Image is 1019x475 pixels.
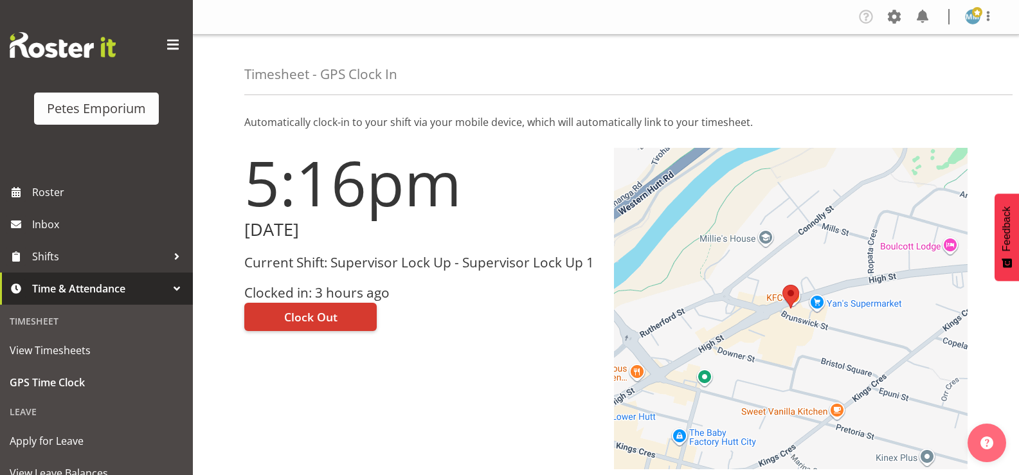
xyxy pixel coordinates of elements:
[244,148,599,217] h1: 5:16pm
[32,247,167,266] span: Shifts
[3,334,190,366] a: View Timesheets
[47,99,146,118] div: Petes Emporium
[980,436,993,449] img: help-xxl-2.png
[995,193,1019,281] button: Feedback - Show survey
[965,9,980,24] img: mandy-mosley3858.jpg
[244,255,599,270] h3: Current Shift: Supervisor Lock Up - Supervisor Lock Up 1
[244,303,377,331] button: Clock Out
[3,308,190,334] div: Timesheet
[1001,206,1013,251] span: Feedback
[244,67,397,82] h4: Timesheet - GPS Clock In
[244,114,968,130] p: Automatically clock-in to your shift via your mobile device, which will automatically link to you...
[10,373,183,392] span: GPS Time Clock
[10,341,183,360] span: View Timesheets
[244,285,599,300] h3: Clocked in: 3 hours ago
[3,366,190,399] a: GPS Time Clock
[32,279,167,298] span: Time & Attendance
[10,32,116,58] img: Rosterit website logo
[32,183,186,202] span: Roster
[244,220,599,240] h2: [DATE]
[3,399,190,425] div: Leave
[10,431,183,451] span: Apply for Leave
[32,215,186,234] span: Inbox
[284,309,338,325] span: Clock Out
[3,425,190,457] a: Apply for Leave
